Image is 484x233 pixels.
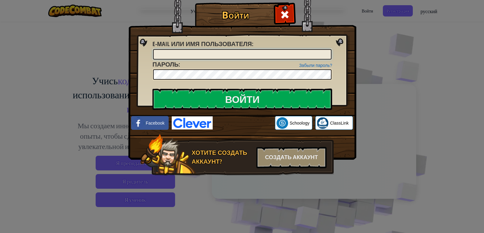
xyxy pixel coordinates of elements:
a: Забыли пароль? [299,63,332,68]
span: ClassLink [330,120,349,126]
div: Хотите создать аккаунт? [192,148,253,166]
span: Пароль [152,60,178,68]
div: Создать аккаунт [256,147,327,168]
span: E-mail или имя пользователя [152,40,252,48]
img: facebook_small.png [133,117,144,129]
label: : [152,60,180,69]
input: Войти [152,89,332,110]
img: clever-logo-blue.png [172,116,213,129]
h1: Войти [196,9,274,20]
label: : [152,40,253,49]
iframe: Sign in with Google Button [213,116,275,130]
img: schoology.png [277,117,288,129]
span: Schoology [290,120,310,126]
span: Facebook [146,120,164,126]
img: classlink-logo-small.png [317,117,328,129]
